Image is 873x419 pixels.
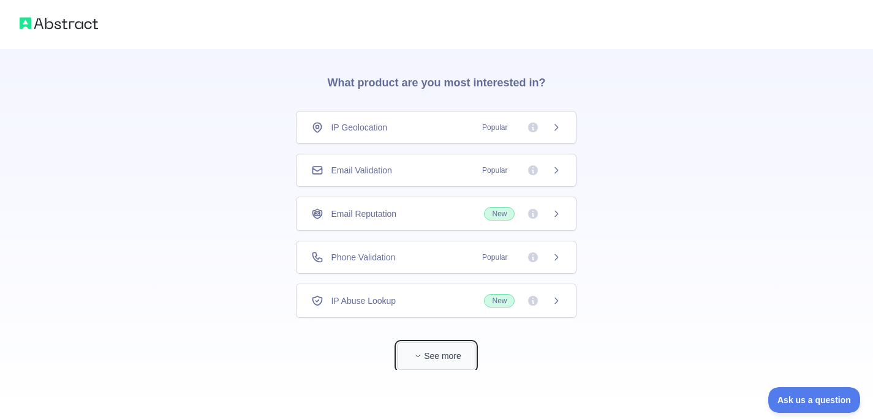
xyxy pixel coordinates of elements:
iframe: Toggle Customer Support [768,387,861,413]
img: Abstract logo [20,15,98,32]
span: Email Validation [331,164,391,176]
span: Popular [475,251,515,263]
span: Popular [475,164,515,176]
span: Popular [475,121,515,134]
span: New [484,207,515,221]
span: New [484,294,515,308]
span: Phone Validation [331,251,395,263]
span: IP Geolocation [331,121,387,134]
button: See more [397,342,475,370]
span: Email Reputation [331,208,396,220]
span: IP Abuse Lookup [331,295,396,307]
h3: What product are you most interested in? [308,50,565,111]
